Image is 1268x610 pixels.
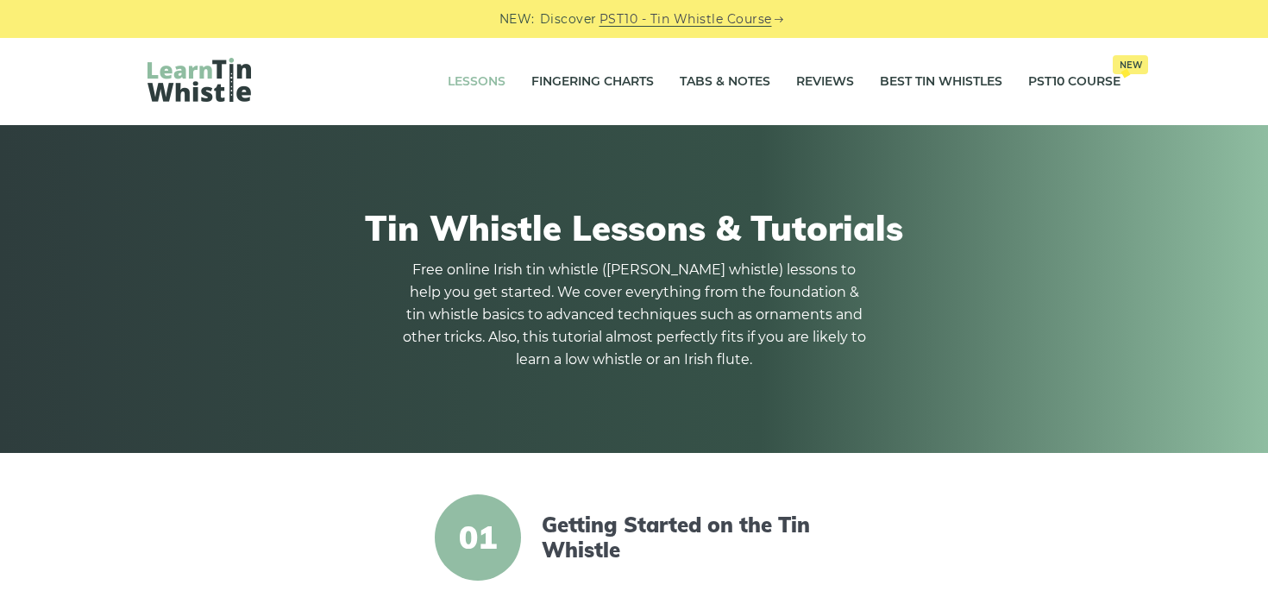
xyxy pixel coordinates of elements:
[796,60,854,104] a: Reviews
[880,60,1002,104] a: Best Tin Whistles
[531,60,654,104] a: Fingering Charts
[148,207,1120,248] h1: Tin Whistle Lessons & Tutorials
[1028,60,1120,104] a: PST10 CourseNew
[680,60,770,104] a: Tabs & Notes
[401,259,867,371] p: Free online Irish tin whistle ([PERSON_NAME] whistle) lessons to help you get started. We cover e...
[448,60,505,104] a: Lessons
[542,513,838,563] a: Getting Started on the Tin Whistle
[435,494,521,581] span: 01
[1113,55,1148,74] span: New
[148,58,251,102] img: LearnTinWhistle.com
